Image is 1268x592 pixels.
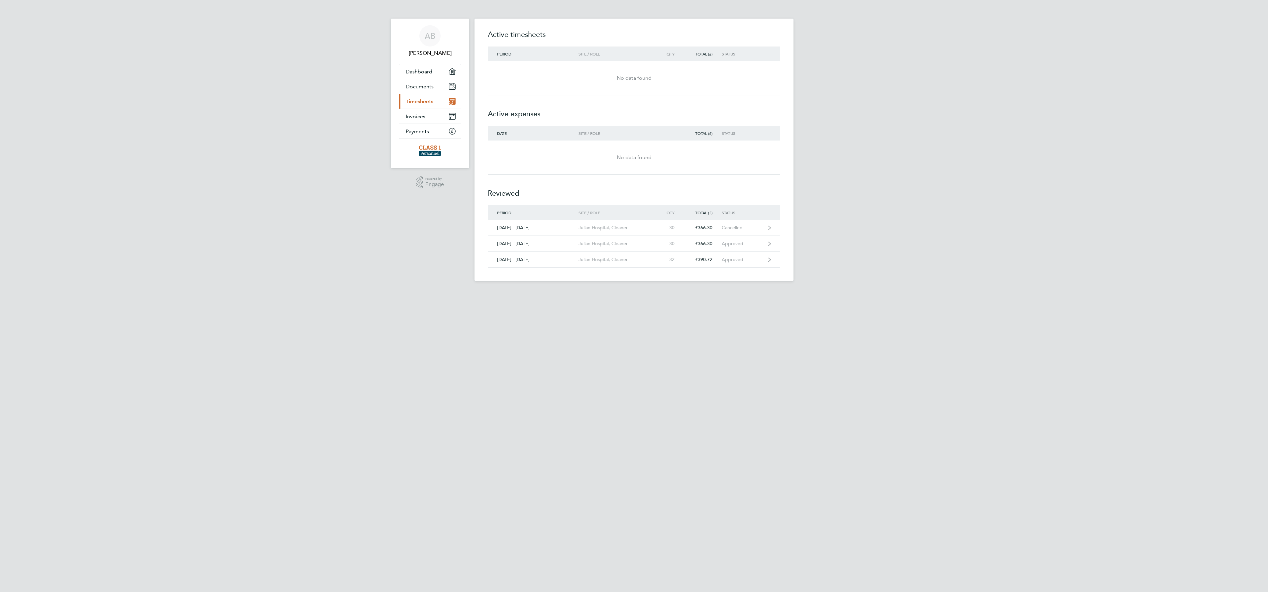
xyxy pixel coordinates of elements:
div: Site / Role [579,210,655,215]
a: AB[PERSON_NAME] [399,25,461,57]
a: [DATE] - [DATE]Julian Hospital, Cleaner30£366.30Cancelled [488,220,780,236]
a: Go to home page [399,146,461,156]
div: Date [488,131,579,136]
div: Status [722,51,763,56]
div: Julian Hospital, Cleaner [579,241,655,247]
span: Powered by [425,176,444,182]
span: Timesheets [406,98,433,105]
div: [DATE] - [DATE] [488,241,579,247]
div: Status [722,131,763,136]
span: Period [497,51,511,56]
div: [DATE] - [DATE] [488,225,579,231]
a: Documents [399,79,461,94]
div: Total (£) [684,210,722,215]
h2: Active expenses [488,95,780,126]
a: Timesheets [399,94,461,109]
div: Status [722,210,763,215]
div: Julian Hospital, Cleaner [579,225,655,231]
div: 30 [655,225,684,231]
div: No data found [488,153,780,161]
div: [DATE] - [DATE] [488,257,579,262]
div: No data found [488,74,780,82]
div: £366.30 [684,225,722,231]
div: £390.72 [684,257,722,262]
div: £366.30 [684,241,722,247]
div: Qty [655,51,684,56]
a: [DATE] - [DATE]Julian Hospital, Cleaner32£390.72Approved [488,252,780,268]
a: Payments [399,124,461,139]
div: Approved [722,257,763,262]
img: class1personnel-logo-retina.png [419,146,441,156]
span: Anthony Barrett [399,49,461,57]
div: Cancelled [722,225,763,231]
span: Engage [425,182,444,187]
div: 32 [655,257,684,262]
div: Total (£) [684,51,722,56]
h2: Active timesheets [488,29,780,47]
span: Period [497,210,511,215]
div: Site / Role [579,51,655,56]
h2: Reviewed [488,175,780,205]
div: Total (£) [684,131,722,136]
span: Payments [406,128,429,135]
span: AB [425,32,435,40]
span: Documents [406,83,434,90]
div: Qty [655,210,684,215]
a: Dashboard [399,64,461,79]
span: Invoices [406,113,425,120]
div: Site / Role [579,131,655,136]
a: Invoices [399,109,461,124]
div: 30 [655,241,684,247]
span: Dashboard [406,68,432,75]
a: Powered byEngage [416,176,444,189]
nav: Main navigation [391,19,469,168]
div: Julian Hospital, Cleaner [579,257,655,262]
div: Approved [722,241,763,247]
a: [DATE] - [DATE]Julian Hospital, Cleaner30£366.30Approved [488,236,780,252]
